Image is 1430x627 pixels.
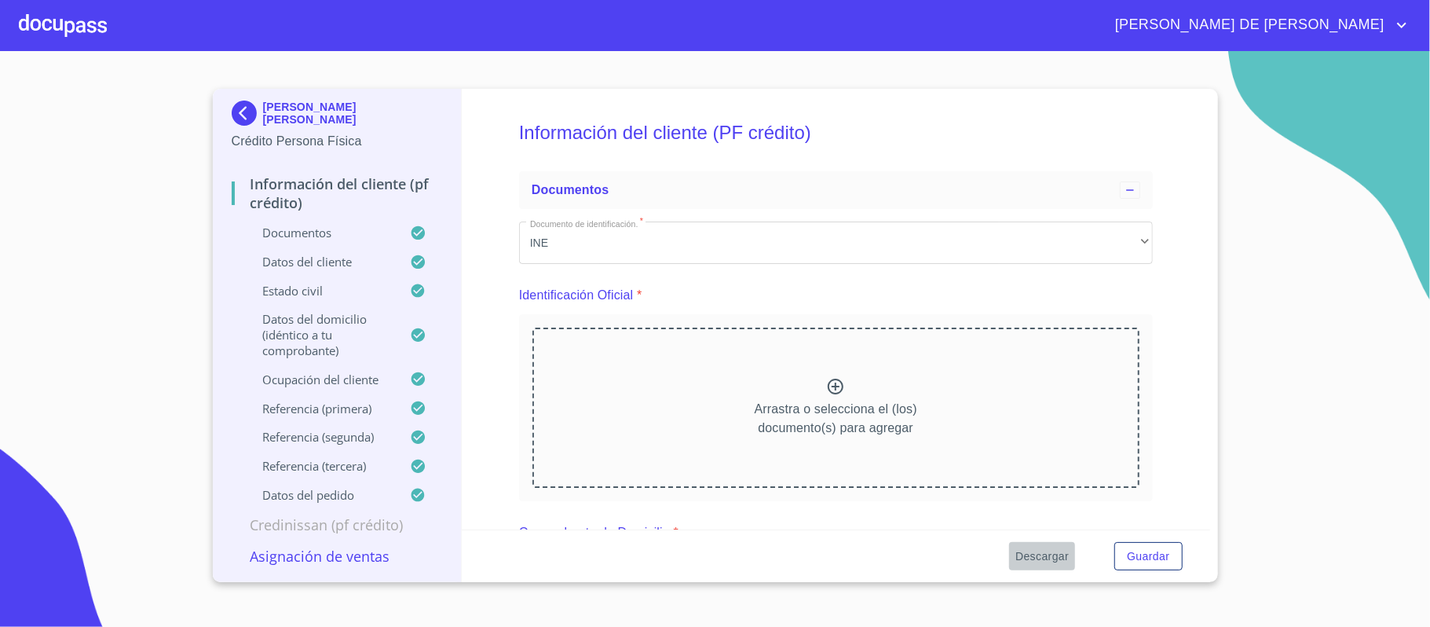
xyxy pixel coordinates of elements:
[232,458,411,474] p: Referencia (tercera)
[232,429,411,445] p: Referencia (segunda)
[232,132,443,151] p: Crédito Persona Física
[232,101,263,126] img: Docupass spot blue
[1114,542,1182,571] button: Guardar
[1015,547,1069,566] span: Descargar
[532,183,609,196] span: Documentos
[232,372,411,387] p: Ocupación del Cliente
[519,222,1153,264] div: INE
[232,225,411,240] p: Documentos
[232,547,443,566] p: Asignación de Ventas
[232,401,411,416] p: Referencia (primera)
[519,171,1153,209] div: Documentos
[1103,13,1411,38] button: account of current user
[232,254,411,269] p: Datos del cliente
[232,515,443,534] p: Credinissan (PF crédito)
[1009,542,1075,571] button: Descargar
[519,523,670,542] p: Comprobante de Domicilio
[263,101,443,126] p: [PERSON_NAME] [PERSON_NAME]
[519,286,634,305] p: Identificación Oficial
[232,101,443,132] div: [PERSON_NAME] [PERSON_NAME]
[755,400,917,438] p: Arrastra o selecciona el (los) documento(s) para agregar
[232,283,411,299] p: Estado Civil
[519,101,1153,165] h5: Información del cliente (PF crédito)
[1103,13,1392,38] span: [PERSON_NAME] DE [PERSON_NAME]
[232,487,411,503] p: Datos del pedido
[1127,547,1169,566] span: Guardar
[232,174,443,212] p: Información del cliente (PF crédito)
[232,311,411,358] p: Datos del domicilio (idéntico a tu comprobante)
